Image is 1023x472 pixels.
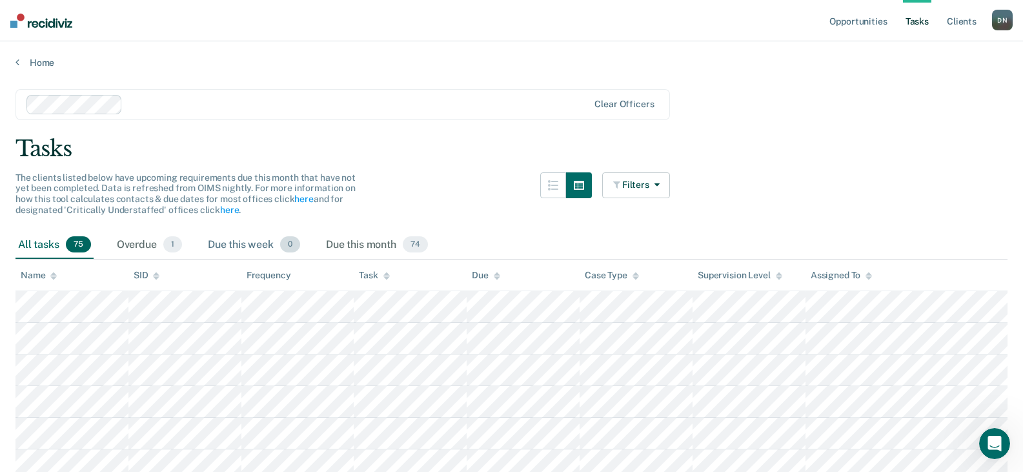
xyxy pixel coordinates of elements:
[15,136,1008,162] div: Tasks
[602,172,671,198] button: Filters
[66,236,91,253] span: 75
[280,236,300,253] span: 0
[247,270,291,281] div: Frequency
[992,10,1013,30] div: D N
[15,231,94,260] div: All tasks75
[979,428,1010,459] iframe: Intercom live chat
[205,231,303,260] div: Due this week0
[134,270,160,281] div: SID
[220,205,239,215] a: here
[585,270,639,281] div: Case Type
[992,10,1013,30] button: DN
[359,270,389,281] div: Task
[15,57,1008,68] a: Home
[15,172,356,215] span: The clients listed below have upcoming requirements due this month that have not yet been complet...
[323,231,430,260] div: Due this month74
[594,99,654,110] div: Clear officers
[21,270,57,281] div: Name
[472,270,500,281] div: Due
[698,270,782,281] div: Supervision Level
[163,236,182,253] span: 1
[10,14,72,28] img: Recidiviz
[403,236,428,253] span: 74
[114,231,185,260] div: Overdue1
[294,194,313,204] a: here
[811,270,872,281] div: Assigned To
